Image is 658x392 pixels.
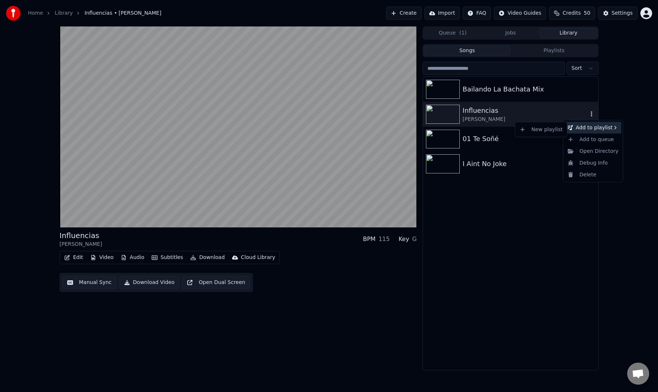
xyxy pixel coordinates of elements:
button: Playlists [510,46,597,56]
div: Settings [612,10,633,17]
a: Library [55,10,73,17]
button: Download [187,252,228,263]
button: Edit [61,252,86,263]
button: Queue [424,28,482,39]
button: Video [87,252,116,263]
button: Settings [598,7,637,20]
div: Debug Info [565,157,621,169]
span: ( 1 ) [459,29,467,37]
button: Songs [424,46,511,56]
div: [PERSON_NAME] [59,241,102,248]
span: Credits [563,10,581,17]
div: Open Directory [565,145,621,157]
div: [PERSON_NAME] [463,116,588,123]
button: FAQ [463,7,491,20]
div: 115 [379,235,390,244]
div: New playlist [517,124,565,136]
div: Add to playlist [565,122,621,134]
div: G [412,235,416,244]
span: Influencias • [PERSON_NAME] [84,10,161,17]
div: I Aint No Joke [463,159,595,169]
button: Create [386,7,422,20]
div: 01 Te Soñé [463,134,595,144]
button: Video Guides [494,7,546,20]
button: Audio [118,252,147,263]
div: Influencias [463,105,588,116]
button: Download Video [119,276,179,289]
img: youka [6,6,21,21]
a: Home [28,10,43,17]
span: 50 [584,10,590,17]
button: Import [424,7,460,20]
button: Subtitles [149,252,186,263]
button: Credits50 [549,7,595,20]
a: Open chat [627,363,649,385]
div: Key [398,235,409,244]
div: Influencias [59,230,102,241]
button: Manual Sync [62,276,116,289]
div: Delete [565,169,621,180]
nav: breadcrumb [28,10,161,17]
span: Sort [571,65,582,72]
button: Library [539,28,597,39]
div: BPM [363,235,375,244]
button: Open Dual Screen [182,276,250,289]
button: Jobs [482,28,540,39]
div: Cloud Library [241,254,275,261]
div: Add to queue [565,133,621,145]
div: Bailando La Bachata Mix [463,84,595,94]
